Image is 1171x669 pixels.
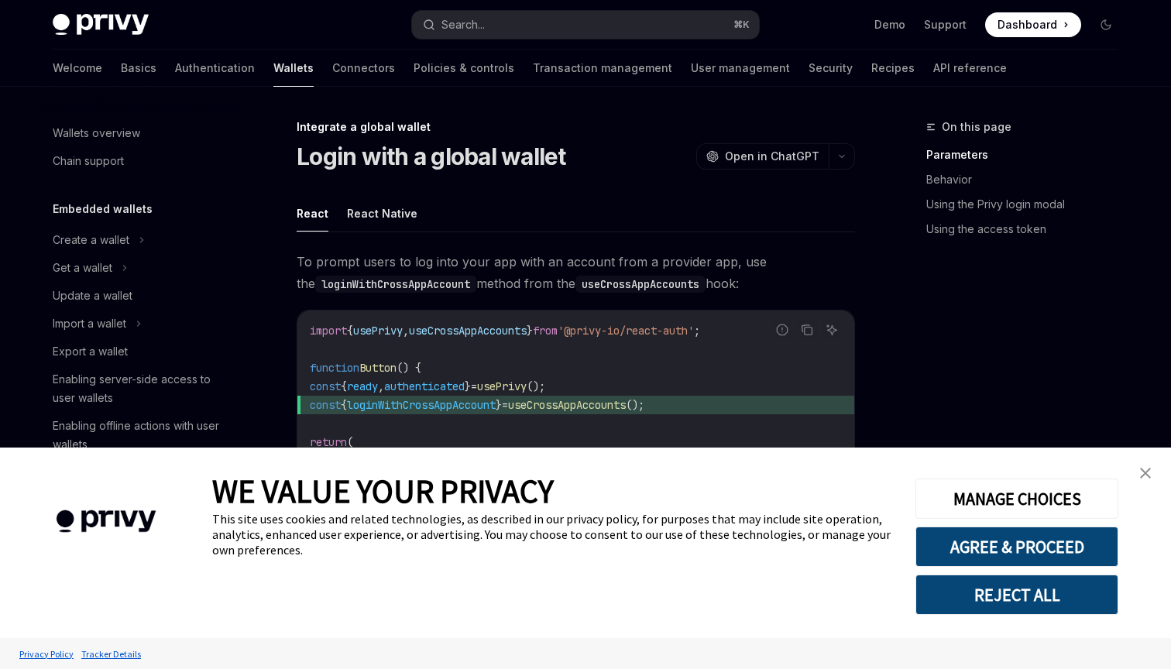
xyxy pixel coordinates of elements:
[77,640,145,667] a: Tracker Details
[347,195,417,232] button: React Native
[942,118,1011,136] span: On this page
[378,379,384,393] span: ,
[725,149,819,164] span: Open in ChatGPT
[502,398,508,412] span: =
[347,379,378,393] span: ready
[353,324,403,338] span: usePrivy
[40,412,239,458] a: Enabling offline actions with user wallets
[694,324,700,338] span: ;
[53,286,132,305] div: Update a wallet
[1130,458,1161,489] a: close banner
[53,417,229,454] div: Enabling offline actions with user wallets
[733,19,750,31] span: ⌘ K
[53,14,149,36] img: dark logo
[441,15,485,34] div: Search...
[575,276,706,293] code: useCrossAppAccounts
[397,361,421,375] span: () {
[53,50,102,87] a: Welcome
[414,50,514,87] a: Policies & controls
[23,488,189,555] img: company logo
[696,143,829,170] button: Open in ChatGPT
[915,479,1118,519] button: MANAGE CHOICES
[1094,12,1118,37] button: Toggle dark mode
[40,282,239,310] a: Update a wallet
[533,324,558,338] span: from
[40,147,239,175] a: Chain support
[403,324,409,338] span: ,
[558,324,694,338] span: '@privy-io/react-auth'
[310,398,341,412] span: const
[409,324,527,338] span: useCrossAppAccounts
[341,379,347,393] span: {
[297,195,328,232] button: React
[175,50,255,87] a: Authentication
[310,379,341,393] span: const
[508,398,626,412] span: useCrossAppAccounts
[347,435,353,449] span: (
[809,50,853,87] a: Security
[53,200,153,218] h5: Embedded wallets
[477,379,527,393] span: usePrivy
[691,50,790,87] a: User management
[471,379,477,393] span: =
[53,314,126,333] div: Import a wallet
[924,17,967,33] a: Support
[822,320,842,340] button: Ask AI
[40,365,239,412] a: Enabling server-side access to user wallets
[15,640,77,667] a: Privacy Policy
[53,342,128,361] div: Export a wallet
[53,124,140,142] div: Wallets overview
[465,379,471,393] span: }
[53,231,129,249] div: Create a wallet
[332,50,395,87] a: Connectors
[359,361,397,375] span: Button
[297,251,855,294] span: To prompt users to log into your app with an account from a provider app, use the method from the...
[310,324,347,338] span: import
[933,50,1007,87] a: API reference
[926,142,1131,167] a: Parameters
[915,575,1118,615] button: REJECT ALL
[273,50,314,87] a: Wallets
[40,338,239,365] a: Export a wallet
[40,119,239,147] a: Wallets overview
[527,324,533,338] span: }
[297,142,566,170] h1: Login with a global wallet
[121,50,156,87] a: Basics
[310,361,359,375] span: function
[1140,468,1151,479] img: close banner
[926,192,1131,217] a: Using the Privy login modal
[412,11,759,39] button: Search...⌘K
[626,398,644,412] span: ();
[347,398,496,412] span: loginWithCrossAppAccount
[496,398,502,412] span: }
[212,471,554,511] span: WE VALUE YOUR PRIVACY
[341,398,347,412] span: {
[527,379,545,393] span: ();
[212,511,892,557] div: This site uses cookies and related technologies, as described in our privacy policy, for purposes...
[297,119,855,135] div: Integrate a global wallet
[926,167,1131,192] a: Behavior
[797,320,817,340] button: Copy the contents from the code block
[985,12,1081,37] a: Dashboard
[926,217,1131,242] a: Using the access token
[53,370,229,407] div: Enabling server-side access to user wallets
[533,50,672,87] a: Transaction management
[772,320,792,340] button: Report incorrect code
[915,527,1118,567] button: AGREE & PROCEED
[347,324,353,338] span: {
[315,276,476,293] code: loginWithCrossAppAccount
[310,435,347,449] span: return
[53,259,112,277] div: Get a wallet
[384,379,465,393] span: authenticated
[53,152,124,170] div: Chain support
[874,17,905,33] a: Demo
[998,17,1057,33] span: Dashboard
[871,50,915,87] a: Recipes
